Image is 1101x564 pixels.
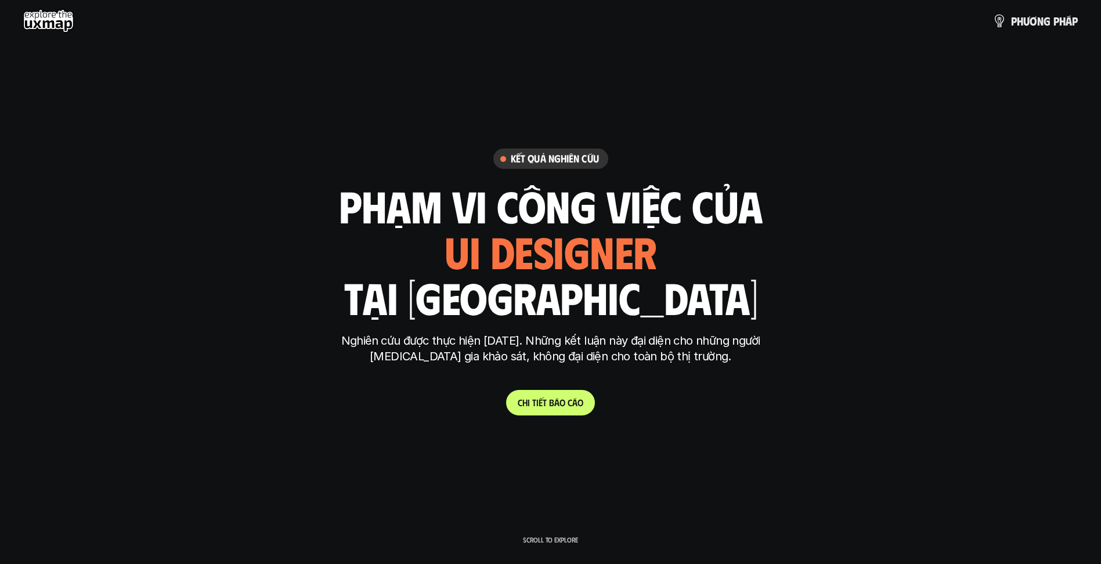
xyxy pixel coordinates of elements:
a: phươngpháp [992,9,1078,32]
p: Nghiên cứu được thực hiện [DATE]. Những kết luận này đại diện cho những người [MEDICAL_DATA] gia ... [333,333,768,364]
span: á [554,397,559,408]
span: c [568,397,572,408]
span: g [1044,15,1051,27]
span: n [1037,15,1044,27]
p: Scroll to explore [523,536,578,544]
span: p [1072,15,1078,27]
span: o [559,397,565,408]
span: C [518,397,522,408]
h6: Kết quả nghiên cứu [511,152,599,165]
span: h [522,397,528,408]
span: ế [539,397,543,408]
span: i [528,397,530,408]
span: p [1053,15,1059,27]
h1: tại [GEOGRAPHIC_DATA] [344,273,757,321]
span: b [549,397,554,408]
span: t [543,397,547,408]
span: á [572,397,577,408]
span: o [577,397,583,408]
span: ư [1023,15,1030,27]
span: i [536,397,539,408]
span: t [532,397,536,408]
span: h [1059,15,1066,27]
span: h [1017,15,1023,27]
a: Chitiếtbáocáo [506,390,595,415]
h1: phạm vi công việc của [339,181,763,230]
span: p [1011,15,1017,27]
span: ơ [1030,15,1037,27]
span: á [1066,15,1072,27]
